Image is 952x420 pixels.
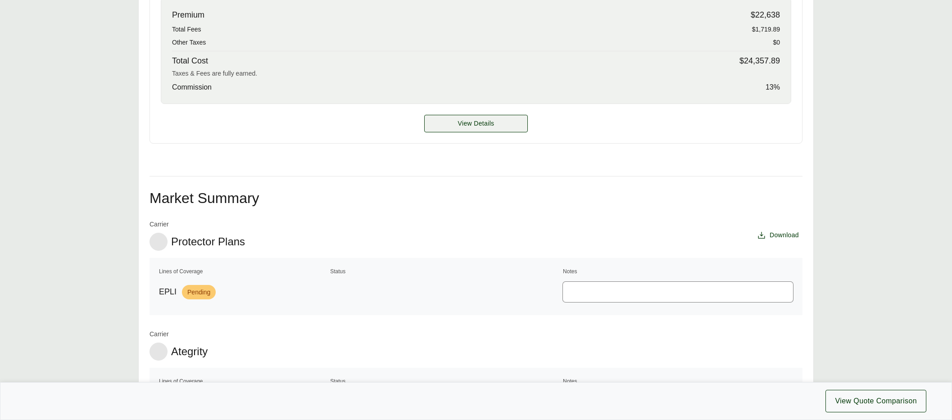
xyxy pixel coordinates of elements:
h2: Market Summary [150,191,802,205]
span: Carrier [150,330,208,339]
span: Other Taxes [172,38,206,47]
span: Total Cost [172,55,208,67]
span: Total Fees [172,25,201,34]
button: Download [753,227,802,244]
span: 13 % [766,82,780,93]
span: $1,719.89 [752,25,780,34]
th: Lines of Coverage [159,267,328,276]
th: Lines of Coverage [159,377,328,386]
span: View Quote Comparison [835,396,917,406]
div: Taxes & Fees are fully earned. [172,69,780,78]
th: Notes [562,267,793,276]
span: Premium [172,9,204,21]
span: EPLI [159,286,177,298]
span: Pending [182,285,216,299]
span: Carrier [150,220,245,229]
span: $22,638 [751,9,780,21]
th: Status [330,267,561,276]
a: Incumbent - Falcon details [424,115,528,132]
th: Notes [562,377,793,386]
span: Protector Plans [171,235,245,248]
span: View Details [458,119,494,128]
span: Download [770,230,799,240]
span: $0 [773,38,780,47]
button: View Details [424,115,528,132]
span: Ategrity [171,345,208,358]
span: Commission [172,82,212,93]
span: $24,357.89 [739,55,780,67]
button: View Quote Comparison [825,390,926,412]
th: Status [330,377,561,386]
